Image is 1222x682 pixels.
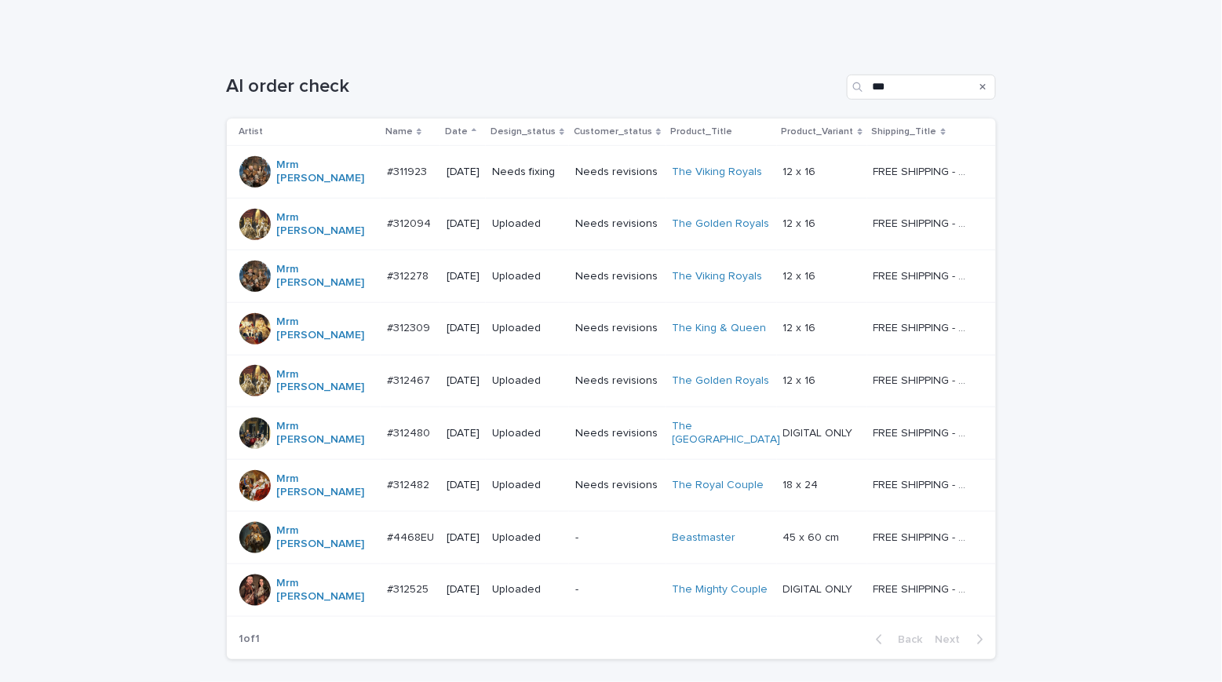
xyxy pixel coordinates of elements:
[492,270,563,283] p: Uploaded
[492,583,563,596] p: Uploaded
[575,270,659,283] p: Needs revisions
[227,146,996,199] tr: Mrm [PERSON_NAME] #311923#311923 [DATE]Needs fixingNeeds revisionsThe Viking Royals 12 x 1612 x 1...
[874,214,974,231] p: FREE SHIPPING - preview in 1-2 business days, after your approval delivery will take 5-10 b.d.
[574,123,652,140] p: Customer_status
[575,479,659,492] p: Needs revisions
[447,374,480,388] p: [DATE]
[863,633,929,647] button: Back
[227,355,996,407] tr: Mrm [PERSON_NAME] #312467#312467 [DATE]UploadedNeeds revisionsThe Golden Royals 12 x 1612 x 16 FR...
[492,531,563,545] p: Uploaded
[673,166,763,179] a: The Viking Royals
[492,374,563,388] p: Uploaded
[277,368,375,395] a: Mrm [PERSON_NAME]
[387,214,434,231] p: #312094
[889,634,923,645] span: Back
[575,322,659,335] p: Needs revisions
[673,374,770,388] a: The Golden Royals
[671,123,733,140] p: Product_Title
[447,583,480,596] p: [DATE]
[491,123,556,140] p: Design_status
[447,322,480,335] p: [DATE]
[874,580,974,596] p: FREE SHIPPING - preview in 1-2 business days, after your approval delivery will take 5-10 b.d.
[874,371,974,388] p: FREE SHIPPING - preview in 1-2 business days, after your approval delivery will take 5-10 b.d.
[387,162,430,179] p: #311923
[783,319,819,335] p: 12 x 16
[447,531,480,545] p: [DATE]
[783,424,856,440] p: DIGITAL ONLY
[929,633,996,647] button: Next
[673,479,764,492] a: The Royal Couple
[492,217,563,231] p: Uploaded
[227,75,841,98] h1: AI order check
[783,214,819,231] p: 12 x 16
[277,263,375,290] a: Mrm [PERSON_NAME]
[575,583,659,596] p: -
[673,270,763,283] a: The Viking Royals
[575,166,659,179] p: Needs revisions
[227,198,996,250] tr: Mrm [PERSON_NAME] #312094#312094 [DATE]UploadedNeeds revisionsThe Golden Royals 12 x 1612 x 16 FR...
[783,528,843,545] p: 45 x 60 cm
[782,123,854,140] p: Product_Variant
[387,528,437,545] p: #4468EU
[227,407,996,460] tr: Mrm [PERSON_NAME] #312480#312480 [DATE]UploadedNeeds revisionsThe [GEOGRAPHIC_DATA] DIGITAL ONLYD...
[277,472,375,499] a: Mrm [PERSON_NAME]
[575,531,659,545] p: -
[385,123,413,140] p: Name
[492,322,563,335] p: Uploaded
[673,322,767,335] a: The King & Queen
[227,512,996,564] tr: Mrm [PERSON_NAME] #4468EU#4468EU [DATE]Uploaded-Beastmaster 45 x 60 cm45 x 60 cm FREE SHIPPING - ...
[387,580,432,596] p: #312525
[447,166,480,179] p: [DATE]
[277,315,375,342] a: Mrm [PERSON_NAME]
[673,531,736,545] a: Beastmaster
[783,580,856,596] p: DIGITAL ONLY
[387,476,432,492] p: #312482
[936,634,970,645] span: Next
[387,424,433,440] p: #312480
[874,476,974,492] p: FREE SHIPPING - preview in 1-2 business days, after your approval delivery will take 5-10 b.d.
[783,162,819,179] p: 12 x 16
[447,427,480,440] p: [DATE]
[492,166,563,179] p: Needs fixing
[227,563,996,616] tr: Mrm [PERSON_NAME] #312525#312525 [DATE]Uploaded-The Mighty Couple DIGITAL ONLYDIGITAL ONLY FREE S...
[227,459,996,512] tr: Mrm [PERSON_NAME] #312482#312482 [DATE]UploadedNeeds revisionsThe Royal Couple 18 x 2418 x 24 FRE...
[874,528,974,545] p: FREE SHIPPING - preview in 1-2 business days, after your approval delivery will take 6-10 busines...
[445,123,468,140] p: Date
[227,250,996,303] tr: Mrm [PERSON_NAME] #312278#312278 [DATE]UploadedNeeds revisionsThe Viking Royals 12 x 1612 x 16 FR...
[277,420,375,447] a: Mrm [PERSON_NAME]
[872,123,937,140] p: Shipping_Title
[447,270,480,283] p: [DATE]
[874,424,974,440] p: FREE SHIPPING - preview in 1-2 business days, after your approval delivery will take 5-10 b.d.
[575,427,659,440] p: Needs revisions
[575,374,659,388] p: Needs revisions
[847,75,996,100] input: Search
[783,267,819,283] p: 12 x 16
[239,123,264,140] p: Artist
[447,479,480,492] p: [DATE]
[492,427,563,440] p: Uploaded
[783,476,822,492] p: 18 x 24
[277,524,375,551] a: Mrm [PERSON_NAME]
[277,211,375,238] a: Mrm [PERSON_NAME]
[387,267,432,283] p: #312278
[673,217,770,231] a: The Golden Royals
[874,319,974,335] p: FREE SHIPPING - preview in 1-2 business days, after your approval delivery will take 5-10 b.d.
[492,479,563,492] p: Uploaded
[227,620,273,658] p: 1 of 1
[874,162,974,179] p: FREE SHIPPING - preview in 1-2 business days, after your approval delivery will take 5-10 b.d.
[874,267,974,283] p: FREE SHIPPING - preview in 1-2 business days, after your approval delivery will take 5-10 b.d.
[673,583,768,596] a: The Mighty Couple
[277,159,375,185] a: Mrm [PERSON_NAME]
[783,371,819,388] p: 12 x 16
[447,217,480,231] p: [DATE]
[673,420,781,447] a: The [GEOGRAPHIC_DATA]
[387,371,433,388] p: #312467
[387,319,433,335] p: #312309
[227,302,996,355] tr: Mrm [PERSON_NAME] #312309#312309 [DATE]UploadedNeeds revisionsThe King & Queen 12 x 1612 x 16 FRE...
[277,577,375,604] a: Mrm [PERSON_NAME]
[575,217,659,231] p: Needs revisions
